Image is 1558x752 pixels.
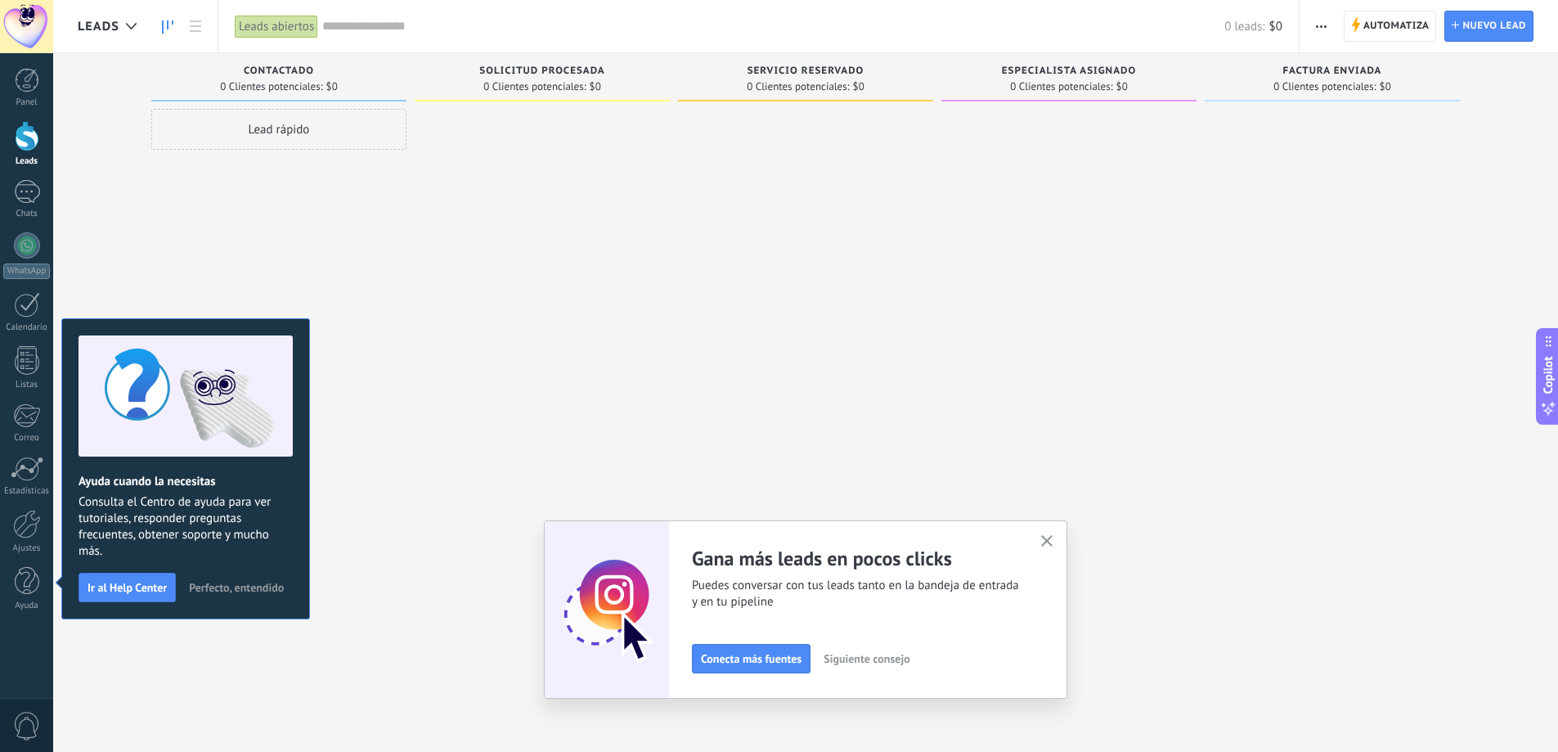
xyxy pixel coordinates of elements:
[423,65,662,79] div: Solicitud procesada
[748,65,864,77] span: Servicio reservado
[182,11,209,43] a: Lista
[950,65,1188,79] div: Especialista asignado
[1002,65,1136,77] span: Especialista asignado
[235,15,318,38] div: Leads abiertos
[701,653,801,664] span: Conecta más fuentes
[816,646,917,671] button: Siguiente consejo
[88,582,167,593] span: Ir al Help Center
[483,82,586,92] span: 0 Clientes potenciales:
[747,82,849,92] span: 0 Clientes potenciales:
[1344,11,1437,42] a: Automatiza
[3,322,51,333] div: Calendario
[151,109,406,150] div: Lead rápido
[479,65,604,77] span: Solicitud procesada
[692,578,1021,610] span: Puedes conversar con tus leads tanto en la bandeja de entrada y en tu pipeline
[244,65,314,77] span: Contactado
[78,19,119,34] span: Leads
[1309,11,1333,42] button: Más
[3,543,51,554] div: Ajustes
[692,644,810,673] button: Conecta más fuentes
[79,573,176,602] button: Ir al Help Center
[1363,11,1430,41] span: Automatiza
[79,474,293,489] h2: Ayuda cuando la necesitas
[3,380,51,390] div: Listas
[1444,11,1533,42] a: Nuevo lead
[1462,11,1526,41] span: Nuevo lead
[3,263,50,279] div: WhatsApp
[853,82,864,92] span: $0
[1380,82,1391,92] span: $0
[1224,19,1264,34] span: 0 leads:
[3,601,51,611] div: Ayuda
[1269,19,1282,34] span: $0
[182,575,291,600] button: Perfecto, entendido
[79,494,293,560] span: Consulta el Centro de ayuda para ver tutoriales, responder preguntas frecuentes, obtener soporte ...
[3,156,51,167] div: Leads
[326,82,338,92] span: $0
[824,653,909,664] span: Siguiente consejo
[220,82,322,92] span: 0 Clientes potenciales:
[1283,65,1382,77] span: Factura enviada
[1116,82,1128,92] span: $0
[3,209,51,219] div: Chats
[3,433,51,444] div: Correo
[1273,82,1376,92] span: 0 Clientes potenciales:
[1010,82,1112,92] span: 0 Clientes potenciales:
[1540,356,1556,394] span: Copilot
[1213,65,1452,79] div: Factura enviada
[686,65,925,79] div: Servicio reservado
[159,65,398,79] div: Contactado
[154,11,182,43] a: Leads
[3,97,51,108] div: Panel
[189,582,284,593] span: Perfecto, entendido
[590,82,601,92] span: $0
[692,546,1021,571] h2: Gana más leads en pocos clicks
[3,486,51,497] div: Estadísticas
